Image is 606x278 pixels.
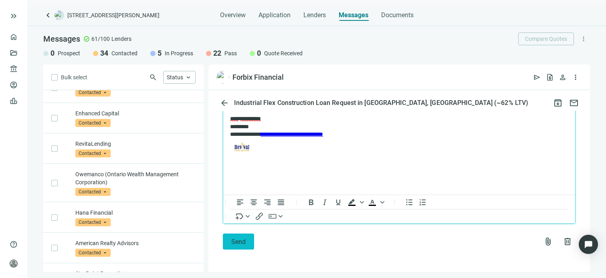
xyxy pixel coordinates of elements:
[75,209,196,217] p: Hana Financial
[233,197,247,207] button: Align left
[75,218,111,226] span: Contacted
[220,98,229,108] span: arrow_back
[100,48,108,58] span: 34
[213,48,221,58] span: 22
[224,49,237,57] span: Pass
[233,212,252,221] button: Insert merge tag
[185,74,192,81] span: keyboard_arrow_up
[10,260,18,268] span: person
[231,238,246,246] span: Send
[75,109,196,117] p: Enhanced Capital
[579,235,598,254] div: Open Intercom Messenger
[9,11,18,21] button: keyboard_double_arrow_right
[259,11,291,19] span: Application
[416,197,430,207] button: Numbered list
[216,95,232,111] button: arrow_back
[220,11,246,19] span: Overview
[43,10,53,20] a: keyboard_arrow_left
[345,197,365,207] div: Background color Black
[533,73,541,81] span: send
[543,237,553,246] span: attach_file
[232,73,284,82] div: Forbix Financial
[274,197,288,207] button: Justify
[10,65,15,73] span: account_balance
[247,197,261,207] button: Align center
[232,99,530,107] div: Industrial Flex Construction Loan Request in [GEOGRAPHIC_DATA], [GEOGRAPHIC_DATA] (~62% LTV)
[366,197,386,207] div: Text color Black
[223,234,254,250] button: Send
[75,119,111,127] span: Contacted
[550,95,566,111] button: archive
[43,34,80,44] span: Messages
[566,95,582,111] button: mail
[158,48,162,58] span: 5
[252,212,266,221] button: Insert/edit link
[402,197,416,207] button: Bullet list
[167,74,183,81] span: Status
[61,73,87,82] span: Bulk select
[58,49,80,57] span: Prospect
[257,48,261,58] span: 0
[560,234,576,250] button: delete
[264,49,303,57] span: Quote Received
[572,73,580,81] span: more_vert
[540,234,556,250] button: attach_file
[75,170,196,186] p: Owemanco (Ontario Wealth Management Corporation)
[556,71,569,84] button: person
[165,49,193,57] span: In Progress
[67,11,160,19] span: [STREET_ADDRESS][PERSON_NAME]
[75,249,111,257] span: Contacted
[10,240,18,248] span: help
[553,98,563,108] span: archive
[75,270,196,278] p: StarPoint Properties
[55,10,64,20] img: deal-logo
[331,197,345,207] button: Underline
[563,237,572,246] span: delete
[83,36,90,42] span: check_circle
[531,71,543,84] button: send
[261,197,274,207] button: Align right
[223,82,575,195] iframe: Rich Text Area
[318,197,331,207] button: Italic
[559,73,567,81] span: person
[304,197,318,207] button: Bold
[569,71,582,84] button: more_vert
[75,89,111,97] span: Contacted
[75,188,111,196] span: Contacted
[75,149,111,157] span: Contacted
[339,11,368,19] span: Messages
[546,73,554,81] span: request_quote
[543,71,556,84] button: request_quote
[518,32,574,45] button: Compare Quotes
[111,35,131,43] span: Lenders
[111,49,137,57] span: Contacted
[580,35,587,42] span: more_vert
[569,98,579,108] span: mail
[75,140,196,148] p: RevitaLending
[91,35,110,43] span: 61/100
[577,32,590,45] button: more_vert
[216,71,229,84] img: 9c74dd18-5a3a-48e1-bbf5-cac8b8b48b2c
[303,11,326,19] span: Lenders
[149,73,157,81] span: search
[50,48,55,58] span: 0
[381,11,414,19] span: Documents
[75,239,196,247] p: American Realty Advisors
